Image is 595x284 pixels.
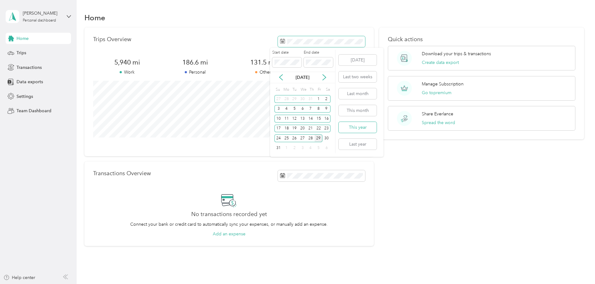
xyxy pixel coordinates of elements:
div: 2 [322,95,331,103]
div: 11 [283,115,291,123]
div: 22 [315,125,323,132]
button: This month [339,105,377,116]
div: 27 [274,95,283,103]
div: 19 [290,125,298,132]
div: [PERSON_NAME] [23,10,62,17]
div: Th [309,85,315,94]
button: [DATE] [339,55,377,65]
div: 31 [274,144,283,152]
button: Last year [339,139,377,150]
label: End date [304,50,333,55]
div: 1 [315,95,323,103]
button: Spread the word [422,119,455,126]
div: Su [274,85,280,94]
div: 10 [274,115,283,123]
div: 27 [298,134,307,142]
label: Start date [272,50,302,55]
div: 4 [283,105,291,113]
div: Personal dashboard [23,19,56,22]
div: Tu [291,85,297,94]
div: 13 [298,115,307,123]
div: 3 [298,144,307,152]
button: Last two weeks [339,71,377,82]
button: Help center [3,274,35,281]
button: Go topremium [422,89,451,96]
span: Home [17,35,29,42]
div: 12 [290,115,298,123]
div: 14 [307,115,315,123]
div: We [299,85,307,94]
p: Download your trips & transactions [422,51,491,57]
span: Team Dashboard [17,108,51,114]
div: 7 [307,105,315,113]
p: Manage Subscription [422,81,464,87]
button: This year [339,122,377,133]
span: 5,940 mi [93,58,161,67]
div: 18 [283,125,291,132]
button: Add an expense [213,231,245,237]
div: 31 [307,95,315,103]
h2: No transactions recorded yet [191,211,267,218]
p: Share Everlance [422,111,453,117]
p: Quick actions [388,36,575,43]
div: 24 [274,134,283,142]
span: Trips [17,50,26,56]
div: 29 [315,134,323,142]
button: Create data export [422,59,459,66]
div: 3 [274,105,283,113]
div: 6 [298,105,307,113]
div: 8 [315,105,323,113]
div: 1 [283,144,291,152]
h1: Home [84,14,105,21]
div: 16 [322,115,331,123]
p: Transactions Overview [93,170,151,177]
span: Data exports [17,79,43,85]
div: 28 [307,134,315,142]
p: Trips Overview [93,36,131,43]
div: 5 [290,105,298,113]
div: 23 [322,125,331,132]
div: 25 [283,134,291,142]
div: Sa [325,85,331,94]
span: 131.5 mi [229,58,297,67]
div: 21 [307,125,315,132]
div: 17 [274,125,283,132]
p: Connect your bank or credit card to automatically sync your expenses, or manually add an expense. [130,221,328,228]
button: Last month [339,88,377,99]
iframe: Everlance-gr Chat Button Frame [560,249,595,284]
span: Settings [17,93,33,100]
span: Transactions [17,64,42,71]
div: Mo [283,85,289,94]
div: 15 [315,115,323,123]
span: 186.6 mi [161,58,229,67]
div: 20 [298,125,307,132]
p: Other [229,69,297,75]
div: Fr [317,85,322,94]
div: 5 [315,144,323,152]
p: Work [93,69,161,75]
div: 4 [307,144,315,152]
div: 9 [322,105,331,113]
p: [DATE] [289,74,316,81]
div: 30 [322,134,331,142]
div: 2 [290,144,298,152]
div: 28 [283,95,291,103]
div: 6 [322,144,331,152]
div: 29 [290,95,298,103]
div: 26 [290,134,298,142]
div: 30 [298,95,307,103]
p: Personal [161,69,229,75]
